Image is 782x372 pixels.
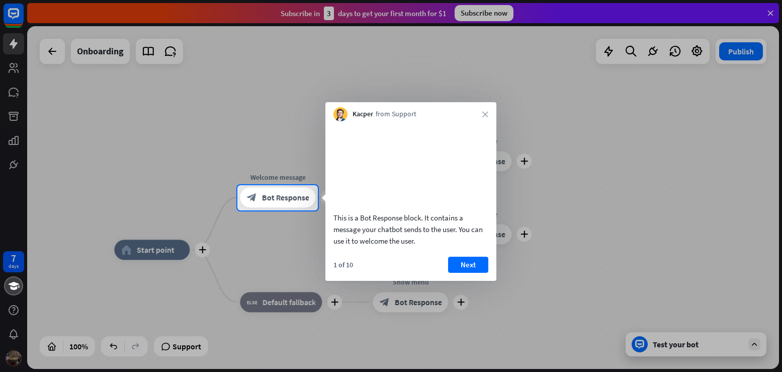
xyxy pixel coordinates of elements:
[333,212,488,247] div: This is a Bot Response block. It contains a message your chatbot sends to the user. You can use i...
[482,111,488,117] i: close
[246,193,256,203] i: block_bot_response
[262,193,309,203] span: Bot Response
[8,4,38,34] button: Open LiveChat chat widget
[333,260,353,269] div: 1 of 10
[353,109,373,119] span: Kacper
[376,109,416,119] span: from Support
[448,257,488,273] button: Next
